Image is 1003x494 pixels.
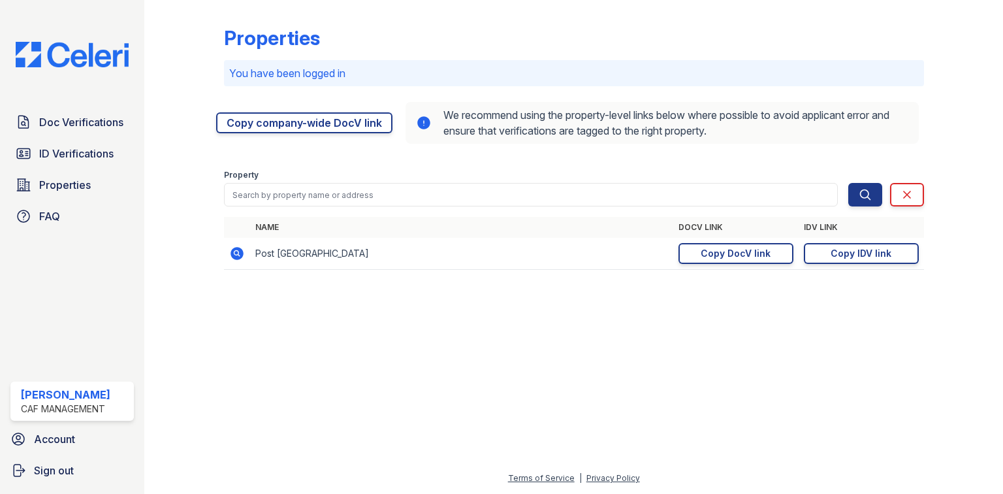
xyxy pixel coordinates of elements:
a: FAQ [10,203,134,229]
span: Account [34,431,75,447]
span: Sign out [34,463,74,478]
input: Search by property name or address [224,183,838,206]
div: Copy DocV link [701,247,771,260]
label: Property [224,170,259,180]
p: You have been logged in [229,65,919,81]
a: ID Verifications [10,140,134,167]
a: Copy company-wide DocV link [216,112,392,133]
th: DocV Link [673,217,799,238]
div: Copy IDV link [831,247,891,260]
th: Name [250,217,673,238]
div: | [579,473,582,483]
span: Properties [39,177,91,193]
a: Sign out [5,457,139,484]
div: [PERSON_NAME] [21,387,110,403]
a: Terms of Service [508,473,575,483]
img: CE_Logo_Blue-a8612792a0a2168367f1c8372b55b34899dd931a85d93a1a3d3e32e68fde9ad4.png [5,42,139,67]
th: IDV Link [799,217,924,238]
div: CAF Management [21,403,110,416]
td: Post [GEOGRAPHIC_DATA] [250,238,673,270]
div: Properties [224,26,320,50]
a: Copy DocV link [678,243,793,264]
a: Account [5,426,139,452]
span: FAQ [39,208,60,224]
a: Properties [10,172,134,198]
a: Privacy Policy [586,473,640,483]
a: Doc Verifications [10,109,134,135]
a: Copy IDV link [804,243,919,264]
span: ID Verifications [39,146,114,161]
div: We recommend using the property-level links below where possible to avoid applicant error and ens... [406,102,919,144]
span: Doc Verifications [39,114,123,130]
